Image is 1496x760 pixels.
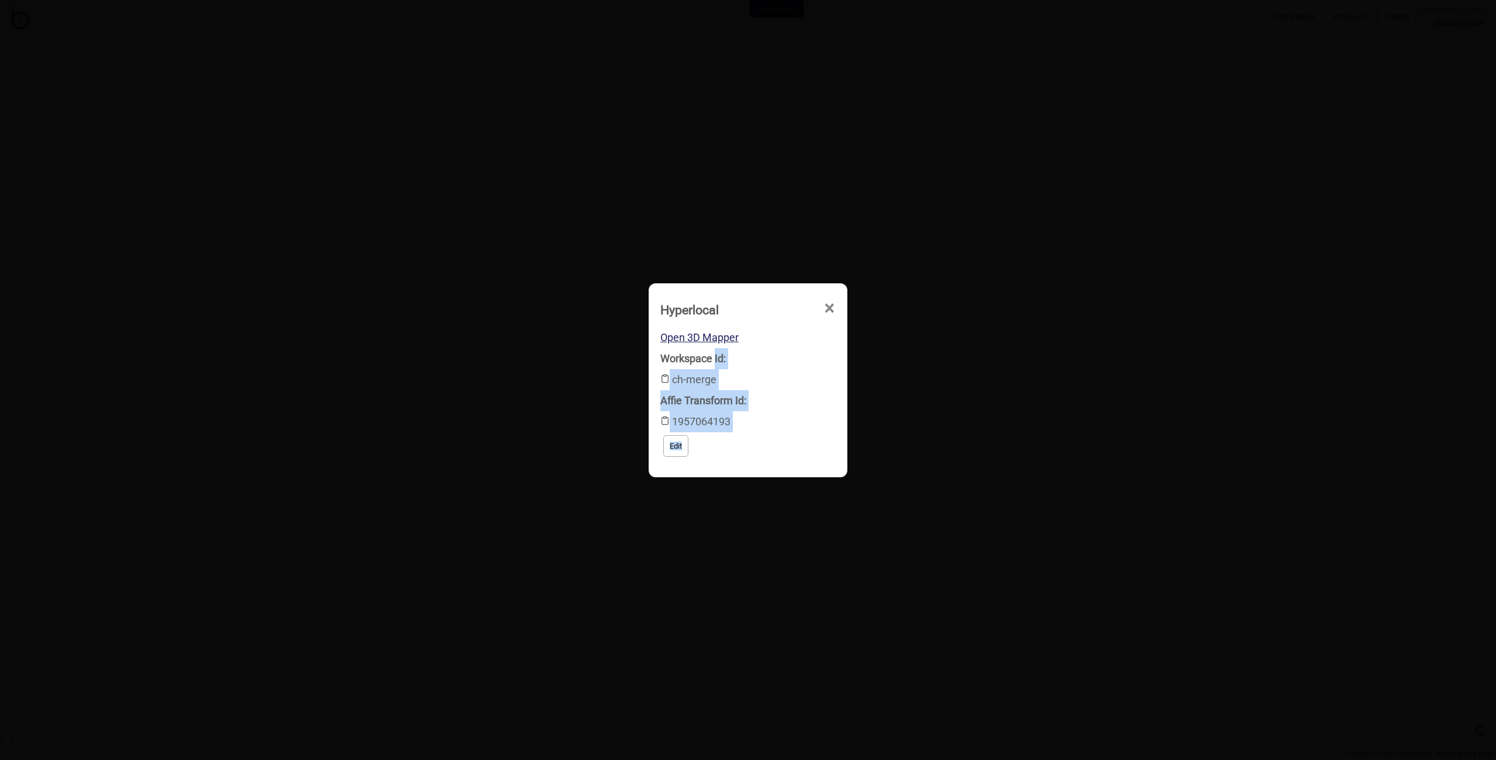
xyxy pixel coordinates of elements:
[663,435,688,457] button: Edit
[660,390,836,432] div: 1957064193
[823,289,836,328] span: ×
[660,394,746,407] strong: Affie Transform Id:
[660,348,836,390] div: ch-merge
[660,352,726,365] strong: Workspace Id:
[660,331,739,343] a: Open 3D Mapper
[660,297,719,322] div: Hyperlocal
